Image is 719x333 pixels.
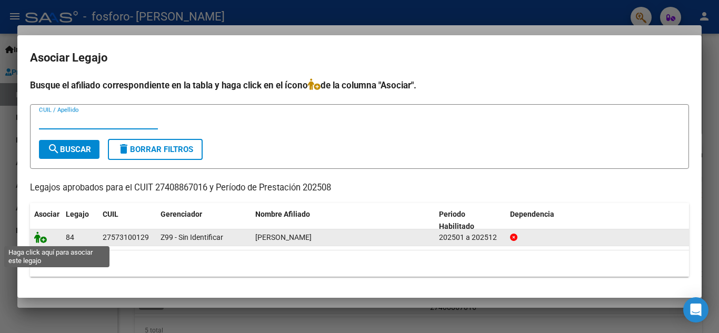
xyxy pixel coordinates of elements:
[30,78,689,92] h4: Busque el afiliado correspondiente en la tabla y haga click en el ícono de la columna "Asociar".
[439,210,474,230] span: Periodo Habilitado
[251,203,435,238] datatable-header-cell: Nombre Afiliado
[683,297,708,322] div: Open Intercom Messenger
[117,145,193,154] span: Borrar Filtros
[66,210,89,218] span: Legajo
[255,233,312,241] span: BUSTOS JUANA OLIVIA
[510,210,554,218] span: Dependencia
[108,139,203,160] button: Borrar Filtros
[30,203,62,238] datatable-header-cell: Asociar
[161,210,202,218] span: Gerenciador
[47,143,60,155] mat-icon: search
[435,203,506,238] datatable-header-cell: Periodo Habilitado
[62,203,98,238] datatable-header-cell: Legajo
[30,181,689,195] p: Legajos aprobados para el CUIT 27408867016 y Período de Prestación 202508
[30,250,689,277] div: 1 registros
[103,210,118,218] span: CUIL
[66,233,74,241] span: 84
[161,233,223,241] span: Z99 - Sin Identificar
[98,203,156,238] datatable-header-cell: CUIL
[30,48,689,68] h2: Asociar Legajo
[34,210,59,218] span: Asociar
[117,143,130,155] mat-icon: delete
[506,203,690,238] datatable-header-cell: Dependencia
[255,210,310,218] span: Nombre Afiliado
[156,203,251,238] datatable-header-cell: Gerenciador
[103,231,149,244] div: 27573100129
[47,145,91,154] span: Buscar
[439,231,502,244] div: 202501 a 202512
[39,140,99,159] button: Buscar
